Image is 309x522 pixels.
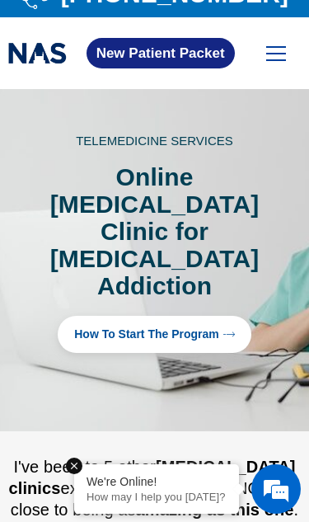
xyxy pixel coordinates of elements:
div: Minimize live chat window [257,8,297,48]
span: How to Start the program [74,328,219,341]
img: national addiction specialists online suboxone clinic - logo [8,40,67,67]
h1: Online [MEDICAL_DATA] Clinic for [MEDICAL_DATA] Addiction [41,163,268,299]
a: How to Start the program [58,316,251,353]
span: New Patient Packet [96,46,225,60]
div: We're Online! [87,475,227,488]
span: We're online! [89,195,221,362]
textarea: Type your message and hit 'Enter' [8,426,301,483]
p: How may I help you today? [87,491,227,503]
p: TELEMEDICINE SERVICES [8,134,301,147]
div: Chat with us now [110,87,291,108]
div: Navigation go back [18,85,43,110]
a: New Patient Packet [87,38,235,68]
